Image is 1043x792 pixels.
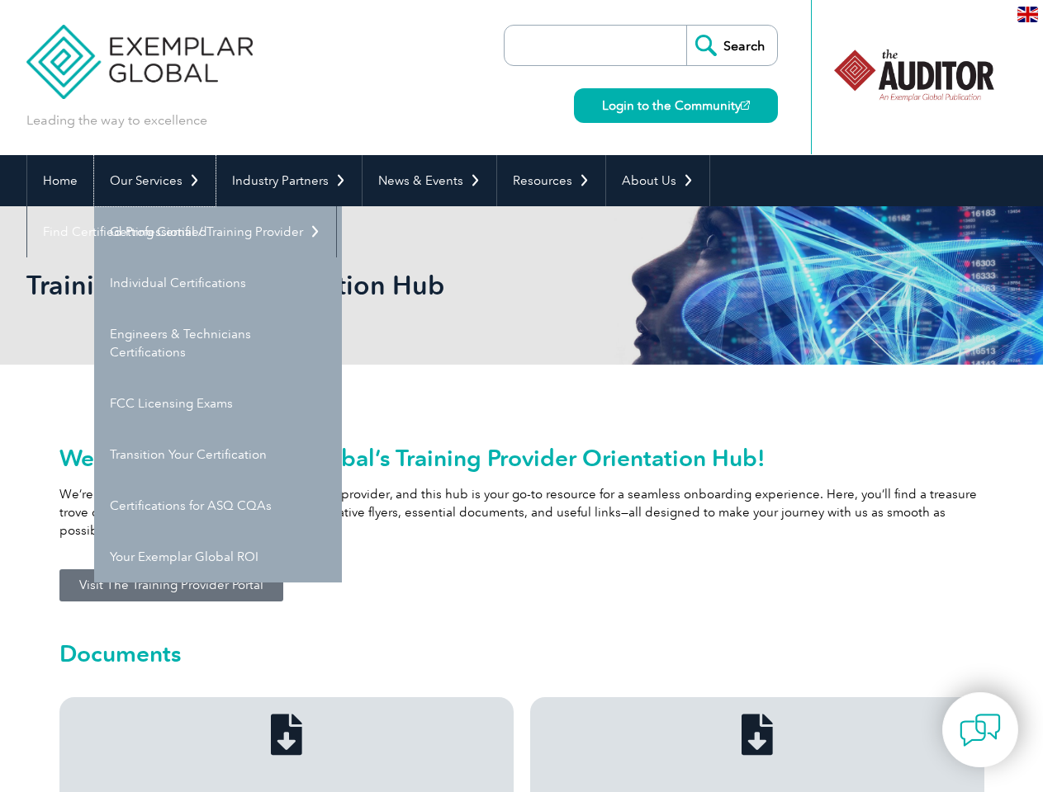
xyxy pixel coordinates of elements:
[94,155,216,206] a: Our Services
[94,309,342,378] a: Engineers & Technicians Certifications
[79,579,263,592] span: Visit The Training Provider Portal
[27,155,93,206] a: Home
[59,485,984,540] p: We’re excited to have you on board as a training provider, and this hub is your go-to resource fo...
[26,272,720,299] h2: Training Provider Orientation Hub
[216,155,362,206] a: Industry Partners
[59,569,283,601] a: Visit The Training Provider Portal
[1017,7,1038,22] img: en
[94,257,342,309] a: Individual Certifications
[686,26,777,65] input: Search
[363,155,496,206] a: News & Events
[59,640,984,667] h2: Documents
[27,206,336,257] a: Find Certified Professional / Training Provider
[94,531,342,582] a: Your Exemplar Global ROI
[94,480,342,531] a: Certifications for ASQ CQAs
[94,429,342,480] a: Transition Your Certification
[94,378,342,429] a: FCC Licensing Exams
[737,714,778,755] a: Training Certificate Guidance for RTP
[741,101,750,110] img: open_square.png
[59,445,984,471] h2: Welcome to Exemplar Global’s Training Provider Orientation Hub!
[574,88,778,123] a: Login to the Community
[26,111,207,130] p: Leading the way to excellence
[606,155,709,206] a: About Us
[960,709,1001,751] img: contact-chat.png
[497,155,605,206] a: Resources
[266,714,307,755] a: Training Provider Guide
